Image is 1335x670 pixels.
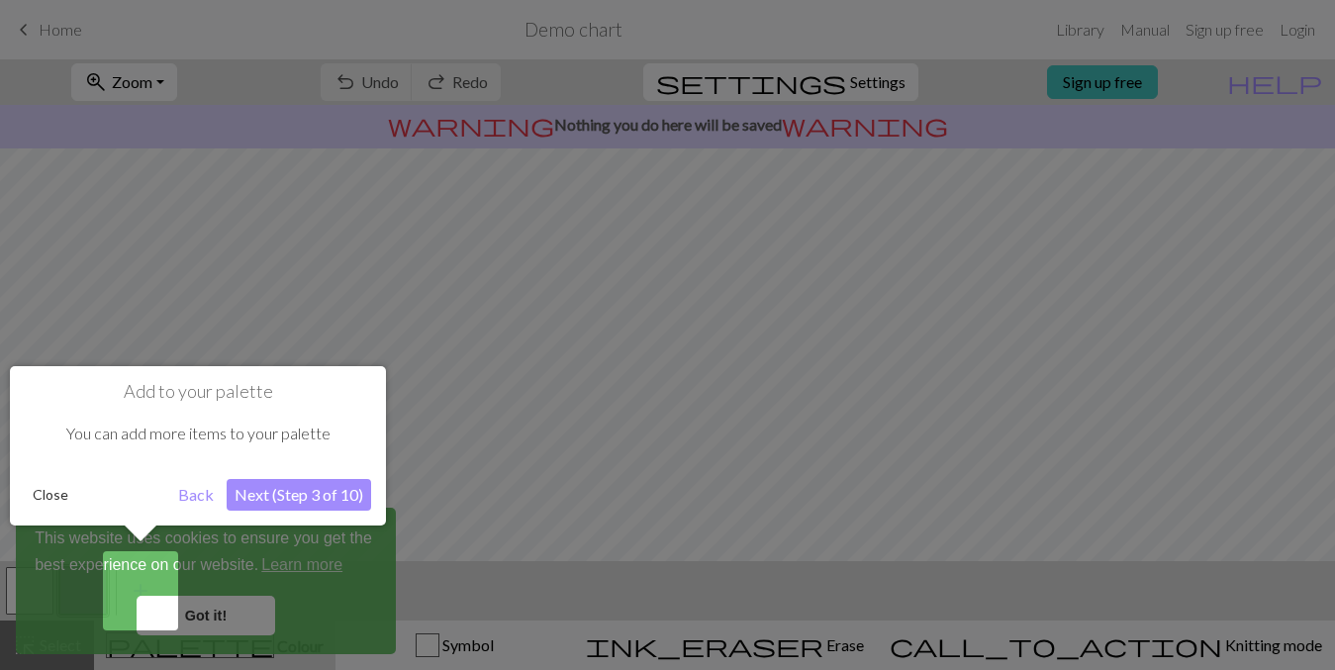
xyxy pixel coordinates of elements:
[25,480,76,510] button: Close
[25,381,371,403] h1: Add to your palette
[10,366,386,526] div: Add to your palette
[170,479,222,511] button: Back
[227,479,371,511] button: Next (Step 3 of 10)
[25,403,371,464] div: You can add more items to your palette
